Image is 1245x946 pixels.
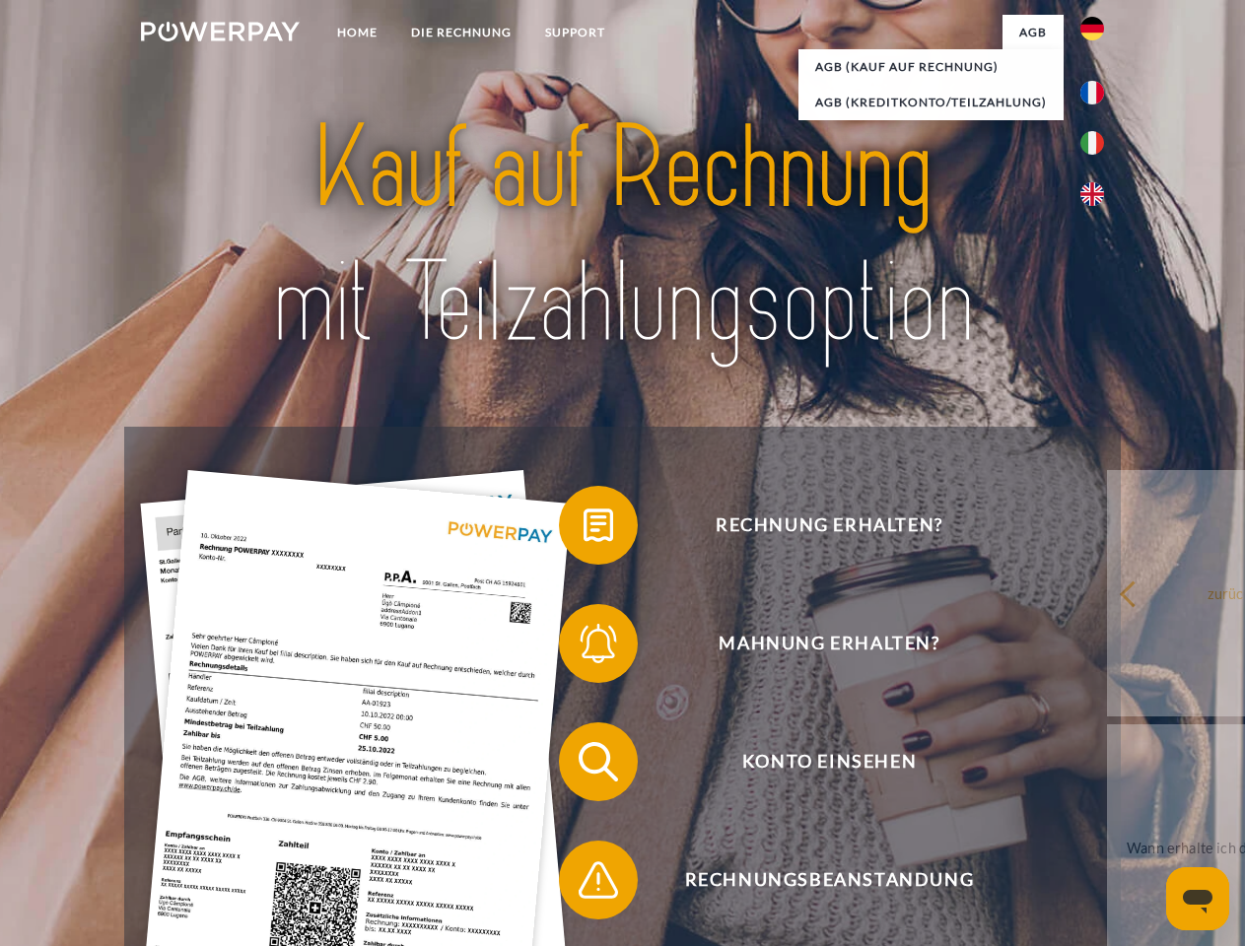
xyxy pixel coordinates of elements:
img: qb_bill.svg [574,501,623,550]
a: DIE RECHNUNG [394,15,528,50]
img: fr [1080,81,1104,104]
a: Home [320,15,394,50]
button: Rechnung erhalten? [559,486,1072,565]
img: de [1080,17,1104,40]
img: qb_bell.svg [574,619,623,668]
button: Konto einsehen [559,722,1072,801]
img: title-powerpay_de.svg [188,95,1057,377]
a: AGB (Kauf auf Rechnung) [798,49,1064,85]
button: Mahnung erhalten? [559,604,1072,683]
img: qb_search.svg [574,737,623,786]
img: logo-powerpay-white.svg [141,22,300,41]
span: Rechnungsbeanstandung [588,841,1071,919]
a: AGB (Kreditkonto/Teilzahlung) [798,85,1064,120]
img: qb_warning.svg [574,855,623,905]
span: Rechnung erhalten? [588,486,1071,565]
iframe: Schaltfläche zum Öffnen des Messaging-Fensters [1166,867,1229,930]
span: Konto einsehen [588,722,1071,801]
a: SUPPORT [528,15,622,50]
button: Rechnungsbeanstandung [559,841,1072,919]
img: it [1080,131,1104,155]
a: agb [1003,15,1064,50]
img: en [1080,182,1104,206]
span: Mahnung erhalten? [588,604,1071,683]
